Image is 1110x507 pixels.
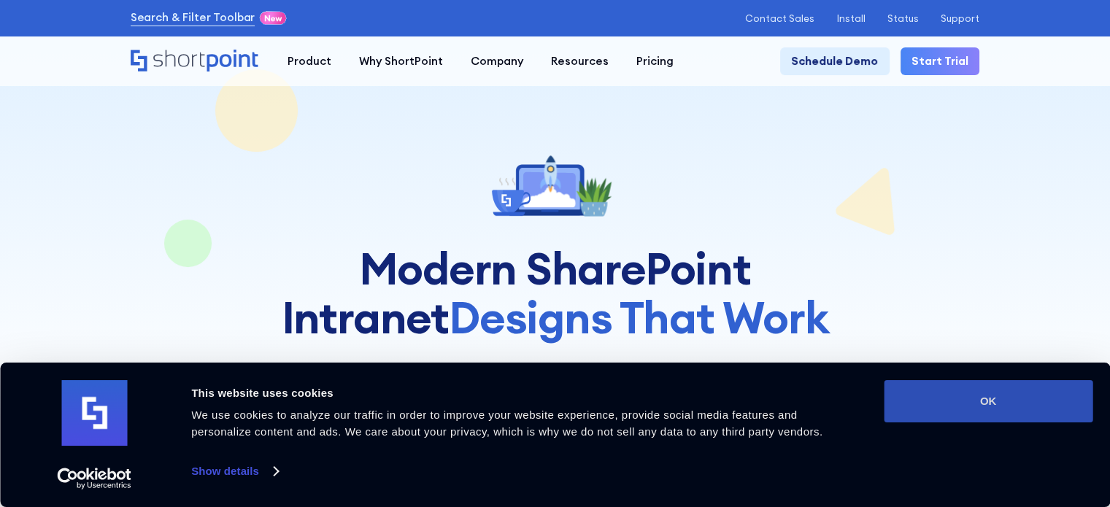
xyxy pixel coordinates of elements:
a: Contact Sales [745,13,814,24]
div: Why ShortPoint [359,53,443,70]
a: Company [457,47,537,75]
a: Schedule Demo [780,47,889,75]
a: Status [887,13,919,24]
h1: Modern SharePoint Intranet [243,244,868,342]
a: Product [274,47,345,75]
a: Home [131,50,260,74]
div: This website uses cookies [191,384,851,402]
a: Install [836,13,865,24]
a: Search & Filter Toolbar [131,9,255,26]
a: Pricing [623,47,687,75]
img: logo [61,380,127,446]
span: We use cookies to analyze our traffic in order to improve your website experience, provide social... [191,409,822,438]
div: Pricing [636,53,674,70]
div: Resources [551,53,609,70]
button: OK [884,380,1092,422]
div: Product [288,53,331,70]
span: Designs That Work [449,289,828,345]
a: Resources [537,47,623,75]
a: Support [941,13,979,24]
div: Company [471,53,523,70]
a: Start Trial [901,47,979,75]
a: Show details [191,460,277,482]
a: Why ShortPoint [345,47,457,75]
a: Usercentrics Cookiebot - opens in a new window [31,468,158,489]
